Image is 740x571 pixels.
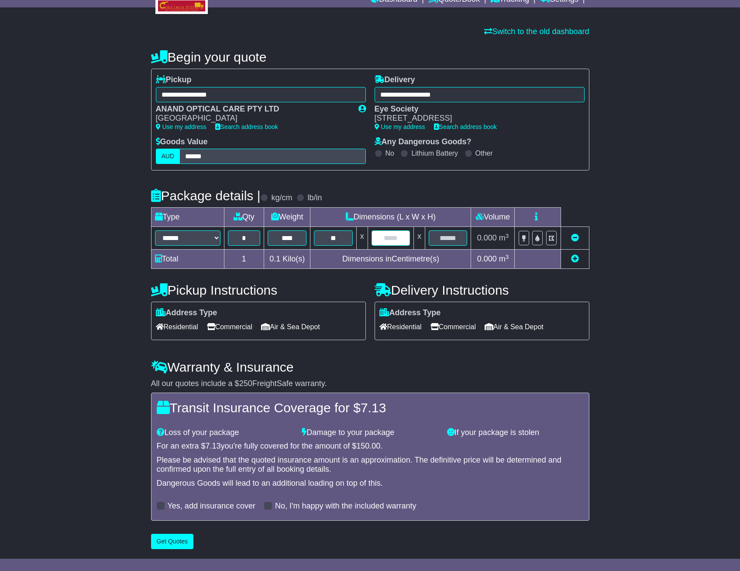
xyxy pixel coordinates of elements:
[375,283,589,297] h4: Delivery Instructions
[356,227,368,250] td: x
[297,428,443,438] div: Damage to your package
[571,254,579,263] a: Add new item
[499,233,509,242] span: m
[215,123,278,130] a: Search address book
[375,104,576,114] div: Eye Society
[151,379,589,389] div: All our quotes include a $ FreightSafe warranty.
[310,208,471,227] td: Dimensions (L x W x H)
[168,501,255,511] label: Yes, add insurance cover
[156,114,350,123] div: [GEOGRAPHIC_DATA]
[156,75,192,85] label: Pickup
[375,75,415,85] label: Delivery
[471,208,515,227] td: Volume
[152,428,298,438] div: Loss of your package
[356,442,380,450] span: 150.00
[239,379,252,388] span: 250
[151,360,589,374] h4: Warranty & Insurance
[443,428,588,438] div: If your package is stolen
[224,250,264,269] td: 1
[264,208,310,227] td: Weight
[379,308,441,318] label: Address Type
[477,254,497,263] span: 0.000
[269,254,280,263] span: 0.1
[475,149,493,157] label: Other
[506,254,509,260] sup: 3
[261,320,320,334] span: Air & Sea Depot
[156,308,217,318] label: Address Type
[375,137,472,147] label: Any Dangerous Goods?
[271,193,292,203] label: kg/cm
[414,227,425,250] td: x
[156,123,207,130] a: Use my address
[275,501,416,511] label: No, I'm happy with the included warranty
[385,149,394,157] label: No
[484,27,589,36] a: Switch to the old dashboard
[485,320,544,334] span: Air & Sea Depot
[207,320,252,334] span: Commercial
[157,479,584,488] div: Dangerous Goods will lead to an additional loading on top of this.
[156,149,180,164] label: AUD
[151,283,366,297] h4: Pickup Instructions
[151,250,224,269] td: Total
[156,104,350,114] div: ANAND OPTICAL CARE PTY LTD
[151,188,261,203] h4: Package details |
[151,208,224,227] td: Type
[375,114,576,123] div: [STREET_ADDRESS]
[571,233,579,242] a: Remove this item
[151,50,589,64] h4: Begin your quote
[361,400,386,415] span: 7.13
[157,456,584,474] div: Please be advised that the quoted insurance amount is an approximation. The definitive price will...
[307,193,322,203] label: lb/in
[156,320,198,334] span: Residential
[506,233,509,239] sup: 3
[499,254,509,263] span: m
[264,250,310,269] td: Kilo(s)
[156,137,208,147] label: Goods Value
[157,442,584,451] div: For an extra $ you're fully covered for the amount of $ .
[157,400,584,415] h4: Transit Insurance Coverage for $
[379,320,422,334] span: Residential
[434,123,497,130] a: Search address book
[310,250,471,269] td: Dimensions in Centimetre(s)
[430,320,476,334] span: Commercial
[375,123,425,130] a: Use my address
[477,233,497,242] span: 0.000
[206,442,221,450] span: 7.13
[224,208,264,227] td: Qty
[411,149,458,157] label: Lithium Battery
[151,534,194,549] button: Get Quotes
